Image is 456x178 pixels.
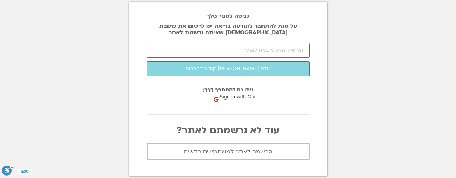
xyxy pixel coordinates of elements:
[147,43,310,58] input: האימייל איתו נרשמת לאתר
[147,13,310,19] h2: כניסה למנוי שלך
[147,125,310,136] p: עוד לא נרשמתם לאתר?
[216,93,267,101] span: Sign in with Google
[147,23,310,36] p: על מנת להתחבר לתודעה בריאה יש לרשום את כתובת [DEMOGRAPHIC_DATA] שאיתה נרשמת לאתר
[212,90,281,104] div: Sign in with Google
[147,61,310,76] button: שלח [PERSON_NAME] קוד התחברות
[184,148,273,155] span: הרשמה לאתר למשתמשים חדשים
[147,143,310,160] a: הרשמה לאתר למשתמשים חדשים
